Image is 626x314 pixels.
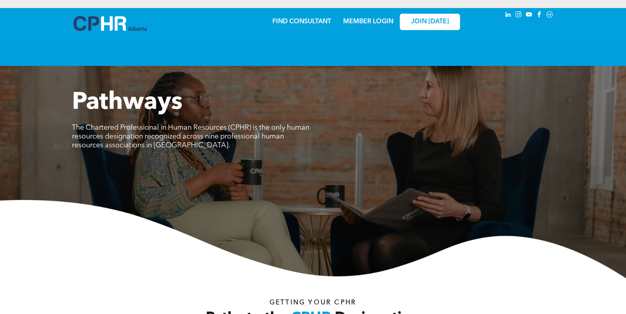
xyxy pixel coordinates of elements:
[72,91,182,115] span: Pathways
[72,124,309,149] span: The Chartered Professional in Human Resources (CPHR) is the only human resources designation reco...
[411,18,449,26] span: JOIN [DATE]
[535,10,544,21] a: facebook
[400,14,460,30] a: JOIN [DATE]
[272,18,331,25] a: FIND CONSULTANT
[343,18,393,25] a: MEMBER LOGIN
[524,10,533,21] a: youtube
[270,300,356,306] span: Getting your Cphr
[503,10,512,21] a: linkedin
[74,16,147,31] img: A blue and white logo for cp alberta
[545,10,554,21] a: Social network
[514,10,523,21] a: instagram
